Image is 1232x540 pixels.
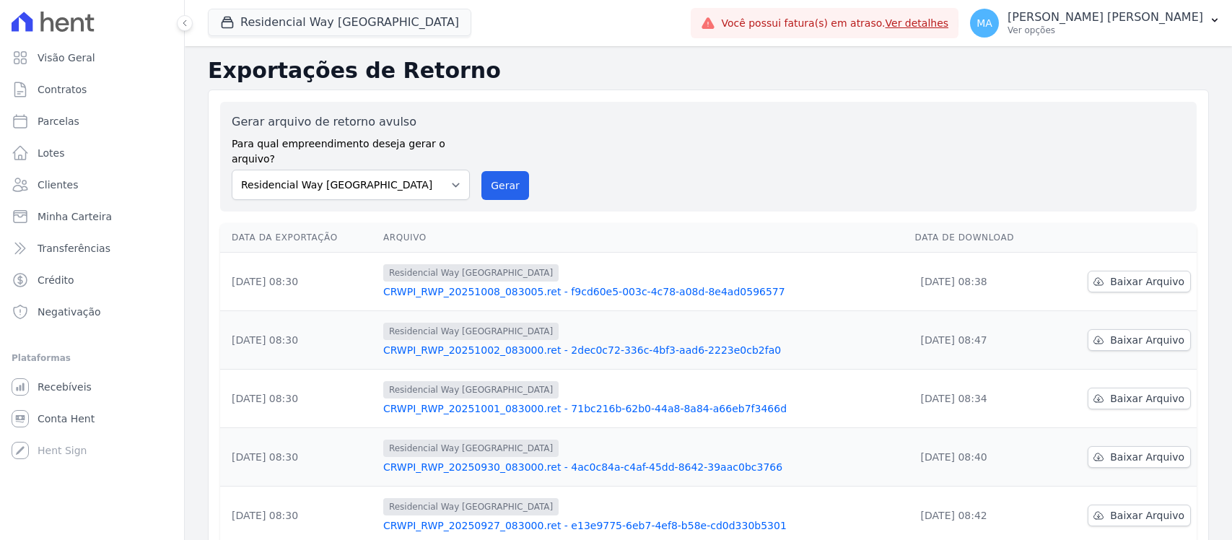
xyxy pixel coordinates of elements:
span: Visão Geral [38,51,95,65]
span: Residencial Way [GEOGRAPHIC_DATA] [383,264,559,282]
a: Transferências [6,234,178,263]
span: Minha Carteira [38,209,112,224]
a: Visão Geral [6,43,178,72]
span: Clientes [38,178,78,192]
span: Baixar Arquivo [1110,391,1184,406]
div: Plataformas [12,349,172,367]
p: [PERSON_NAME] [PERSON_NAME] [1008,10,1203,25]
span: Baixar Arquivo [1110,333,1184,347]
th: Data da Exportação [220,223,377,253]
a: Parcelas [6,107,178,136]
label: Gerar arquivo de retorno avulso [232,113,470,131]
td: [DATE] 08:38 [909,253,1051,311]
span: Residencial Way [GEOGRAPHIC_DATA] [383,498,559,515]
th: Data de Download [909,223,1051,253]
a: Conta Hent [6,404,178,433]
a: Baixar Arquivo [1088,271,1191,292]
a: Recebíveis [6,373,178,401]
span: Residencial Way [GEOGRAPHIC_DATA] [383,381,559,399]
span: Residencial Way [GEOGRAPHIC_DATA] [383,323,559,340]
th: Arquivo [377,223,909,253]
span: Residencial Way [GEOGRAPHIC_DATA] [383,440,559,457]
span: Negativação [38,305,101,319]
span: Contratos [38,82,87,97]
span: Parcelas [38,114,79,129]
td: [DATE] 08:30 [220,253,377,311]
span: Baixar Arquivo [1110,274,1184,289]
td: [DATE] 08:40 [909,428,1051,487]
button: MA [PERSON_NAME] [PERSON_NAME] Ver opções [958,3,1232,43]
a: Negativação [6,297,178,326]
a: CRWPI_RWP_20251001_083000.ret - 71bc216b-62b0-44a8-8a84-a66eb7f3466d [383,401,904,416]
span: Crédito [38,273,74,287]
a: CRWPI_RWP_20251008_083005.ret - f9cd60e5-003c-4c78-a08d-8e4ad0596577 [383,284,904,299]
span: Conta Hent [38,411,95,426]
span: Você possui fatura(s) em atraso. [721,16,948,31]
h2: Exportações de Retorno [208,58,1209,84]
a: Baixar Arquivo [1088,388,1191,409]
a: CRWPI_RWP_20251002_083000.ret - 2dec0c72-336c-4bf3-aad6-2223e0cb2fa0 [383,343,904,357]
a: Baixar Arquivo [1088,446,1191,468]
td: [DATE] 08:30 [220,370,377,428]
a: Lotes [6,139,178,167]
span: MA [977,18,992,28]
a: Baixar Arquivo [1088,329,1191,351]
a: Ver detalhes [886,17,949,29]
span: Baixar Arquivo [1110,508,1184,523]
a: Baixar Arquivo [1088,505,1191,526]
a: CRWPI_RWP_20250927_083000.ret - e13e9775-6eb7-4ef8-b58e-cd0d330b5301 [383,518,904,533]
span: Transferências [38,241,110,256]
td: [DATE] 08:47 [909,311,1051,370]
button: Gerar [481,171,529,200]
td: [DATE] 08:30 [220,311,377,370]
a: Contratos [6,75,178,104]
span: Recebíveis [38,380,92,394]
td: [DATE] 08:34 [909,370,1051,428]
a: Crédito [6,266,178,295]
span: Lotes [38,146,65,160]
button: Residencial Way [GEOGRAPHIC_DATA] [208,9,471,36]
a: Clientes [6,170,178,199]
td: [DATE] 08:30 [220,428,377,487]
a: CRWPI_RWP_20250930_083000.ret - 4ac0c84a-c4af-45dd-8642-39aac0bc3766 [383,460,904,474]
span: Baixar Arquivo [1110,450,1184,464]
p: Ver opções [1008,25,1203,36]
label: Para qual empreendimento deseja gerar o arquivo? [232,131,470,167]
a: Minha Carteira [6,202,178,231]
